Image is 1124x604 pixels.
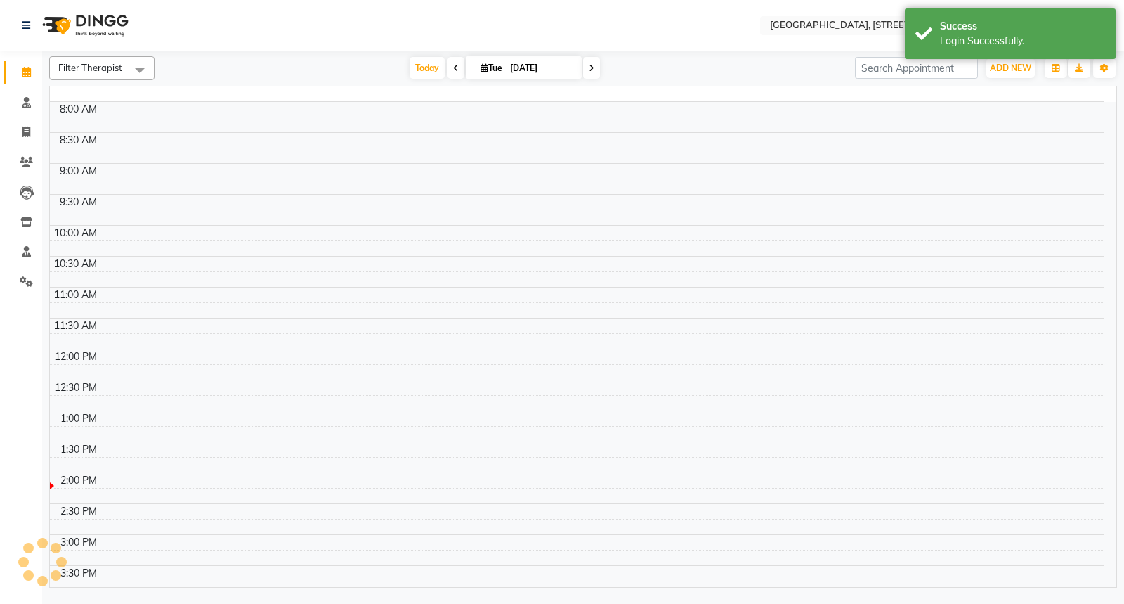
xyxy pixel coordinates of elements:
[51,226,100,240] div: 10:00 AM
[58,442,100,457] div: 1:30 PM
[940,34,1105,49] div: Login Successfully.
[58,411,100,426] div: 1:00 PM
[477,63,506,73] span: Tue
[410,57,445,79] span: Today
[52,380,100,395] div: 12:30 PM
[57,133,100,148] div: 8:30 AM
[36,6,132,45] img: logo
[57,164,100,179] div: 9:00 AM
[506,58,576,79] input: 2025-09-02
[940,19,1105,34] div: Success
[58,535,100,550] div: 3:00 PM
[52,349,100,364] div: 12:00 PM
[58,504,100,519] div: 2:30 PM
[51,319,100,333] div: 11:30 AM
[51,257,100,271] div: 10:30 AM
[51,288,100,302] div: 11:00 AM
[58,62,122,73] span: Filter Therapist
[57,195,100,210] div: 9:30 AM
[58,566,100,581] div: 3:30 PM
[855,57,978,79] input: Search Appointment
[990,63,1031,73] span: ADD NEW
[57,102,100,117] div: 8:00 AM
[986,58,1035,78] button: ADD NEW
[58,473,100,488] div: 2:00 PM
